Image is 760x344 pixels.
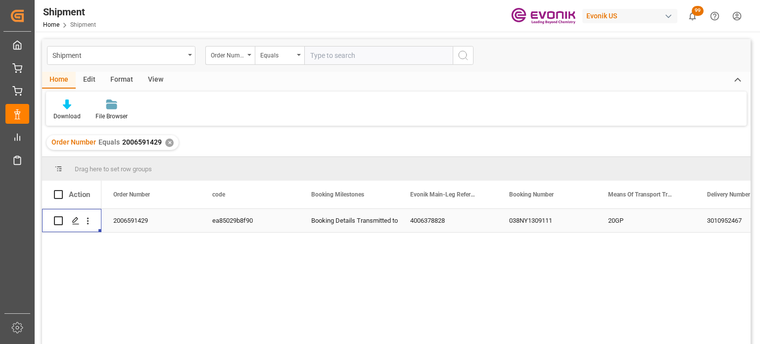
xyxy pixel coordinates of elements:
[211,49,244,60] div: Order Number
[692,6,704,16] span: 99
[311,209,386,232] div: Booking Details Transmitted to SAP
[42,72,76,89] div: Home
[205,46,255,65] button: open menu
[95,112,128,121] div: File Browser
[511,7,575,25] img: Evonik-brand-mark-Deep-Purple-RGB.jpeg_1700498283.jpeg
[681,5,704,27] button: show 99 new notifications
[260,49,294,60] div: Equals
[42,209,101,233] div: Press SPACE to select this row.
[200,209,299,232] div: ea85029b8f90
[75,165,152,173] span: Drag here to set row groups
[69,190,90,199] div: Action
[165,139,174,147] div: ✕
[122,138,162,146] span: 2006591429
[51,138,96,146] span: Order Number
[453,46,474,65] button: search button
[582,9,677,23] div: Evonik US
[52,49,185,61] div: Shipment
[98,138,120,146] span: Equals
[398,209,497,232] div: 4006378828
[103,72,141,89] div: Format
[212,191,225,198] span: code
[596,209,695,232] div: 20GP
[47,46,195,65] button: open menu
[304,46,453,65] input: Type to search
[704,5,726,27] button: Help Center
[608,191,674,198] span: Means Of Transport Translation
[255,46,304,65] button: open menu
[43,21,59,28] a: Home
[113,191,150,198] span: Order Number
[101,209,200,232] div: 2006591429
[497,209,596,232] div: 038NY1309111
[43,4,96,19] div: Shipment
[509,191,554,198] span: Booking Number
[53,112,81,121] div: Download
[141,72,171,89] div: View
[582,6,681,25] button: Evonik US
[410,191,476,198] span: Evonik Main-Leg Reference
[76,72,103,89] div: Edit
[311,191,364,198] span: Booking Milestones
[707,191,750,198] span: Delivery Number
